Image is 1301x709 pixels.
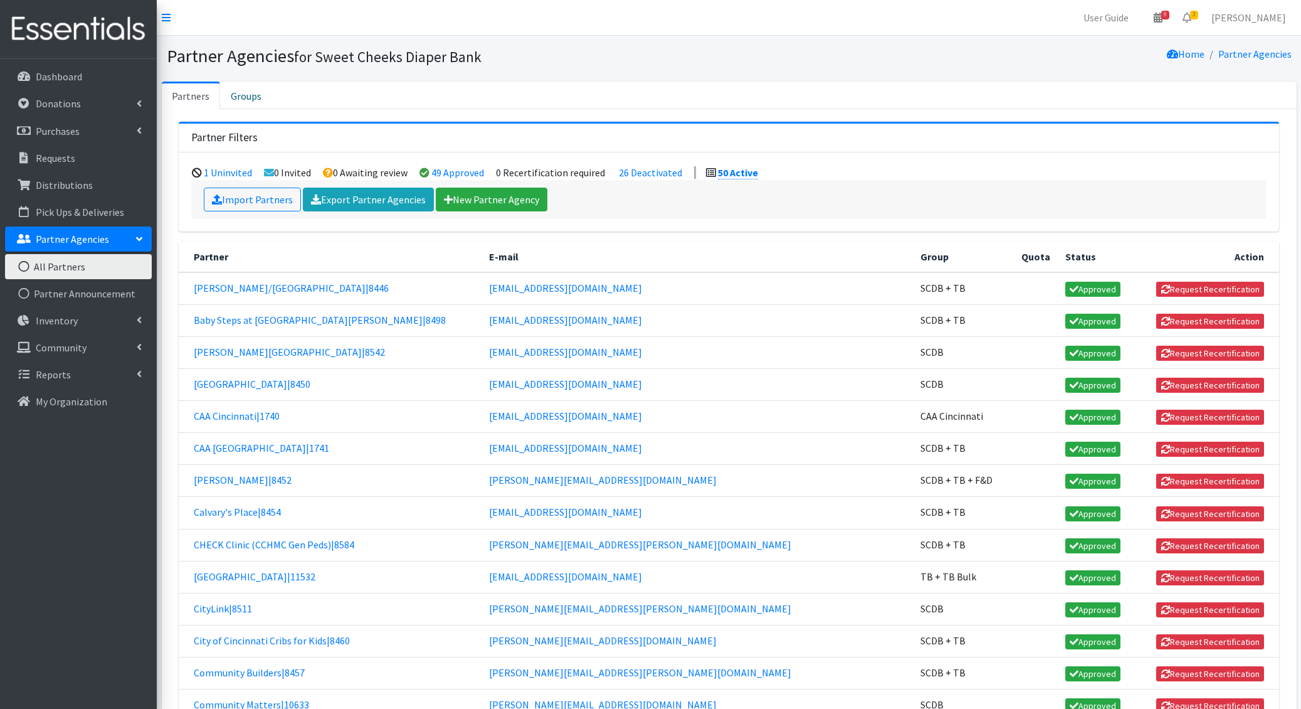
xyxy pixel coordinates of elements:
[194,538,354,551] a: CHECK Clinic (CCHMC Gen Peds)|8584
[36,152,75,164] p: Requests
[294,48,482,66] small: for Sweet Cheeks Diaper Bank
[191,131,258,144] h3: Partner Filters
[194,570,315,583] a: [GEOGRAPHIC_DATA]|11532
[718,166,758,179] a: 50 Active
[36,395,107,408] p: My Organization
[5,146,152,171] a: Requests
[489,282,642,294] a: [EMAIL_ADDRESS][DOMAIN_NAME]
[5,335,152,360] a: Community
[194,346,385,358] a: [PERSON_NAME][GEOGRAPHIC_DATA]|8542
[489,442,642,454] a: [EMAIL_ADDRESS][DOMAIN_NAME]
[1156,666,1264,681] button: Request Recertification
[1065,314,1121,329] span: Approved
[36,341,87,354] p: Community
[1065,410,1121,425] span: Approved
[1065,378,1121,393] span: Approved
[5,119,152,144] a: Purchases
[913,433,1009,465] td: SCDB + TB
[36,206,124,218] p: Pick Ups & Deliveries
[1065,570,1121,585] span: Approved
[913,401,1009,433] td: CAA Cincinnati
[489,570,642,583] a: [EMAIL_ADDRESS][DOMAIN_NAME]
[194,378,310,390] a: [GEOGRAPHIC_DATA]|8450
[1156,410,1264,425] button: Request Recertification
[1156,634,1264,649] button: Request Recertification
[913,657,1009,689] td: SCDB + TB
[5,227,152,252] a: Partner Agencies
[1161,11,1169,19] span: 8
[5,173,152,198] a: Distributions
[36,368,71,381] p: Reports
[913,336,1009,368] td: SCDB
[36,233,109,245] p: Partner Agencies
[194,602,252,615] a: CityLink|8511
[1156,346,1264,361] button: Request Recertification
[489,666,791,679] a: [PERSON_NAME][EMAIL_ADDRESS][PERSON_NAME][DOMAIN_NAME]
[264,166,311,179] li: 0 Invited
[1172,5,1201,30] a: 3
[303,188,434,211] a: Export Partner Agencies
[489,314,642,326] a: [EMAIL_ADDRESS][DOMAIN_NAME]
[323,166,408,179] li: 0 Awaiting review
[1201,5,1296,30] a: [PERSON_NAME]
[1065,282,1121,297] span: Approved
[1156,538,1264,553] button: Request Recertification
[162,82,220,109] a: Partners
[5,254,152,279] a: All Partners
[913,304,1009,336] td: SCDB + TB
[489,506,642,518] a: [EMAIL_ADDRESS][DOMAIN_NAME]
[913,529,1009,561] td: SCDB + TB
[1156,282,1264,297] button: Request Recertification
[1156,314,1264,329] button: Request Recertification
[1058,242,1135,272] th: Status
[1156,474,1264,489] button: Request Recertification
[913,272,1009,305] td: SCDB + TB
[194,282,389,294] a: [PERSON_NAME]/[GEOGRAPHIC_DATA]|8446
[194,314,446,326] a: Baby Steps at [GEOGRAPHIC_DATA][PERSON_NAME]|8498
[36,70,82,83] p: Dashboard
[489,538,791,551] a: [PERSON_NAME][EMAIL_ADDRESS][PERSON_NAME][DOMAIN_NAME]
[1218,48,1292,60] a: Partner Agencies
[913,497,1009,529] td: SCDB + TB
[489,634,717,647] a: [PERSON_NAME][EMAIL_ADDRESS][DOMAIN_NAME]
[1167,48,1204,60] a: Home
[1065,538,1121,553] span: Approved
[482,242,914,272] th: E-mail
[489,378,642,390] a: [EMAIL_ADDRESS][DOMAIN_NAME]
[1156,378,1264,393] button: Request Recertification
[1135,242,1279,272] th: Action
[1065,442,1121,457] span: Approved
[36,314,78,327] p: Inventory
[194,442,329,454] a: CAA [GEOGRAPHIC_DATA]|1741
[204,188,301,211] a: Import Partners
[913,593,1009,625] td: SCDB
[5,281,152,306] a: Partner Announcement
[5,389,152,414] a: My Organization
[5,362,152,387] a: Reports
[1144,5,1172,30] a: 8
[619,166,682,179] a: 26 Deactivated
[913,465,1009,497] td: SCDB + TB + F&D
[194,506,281,518] a: Calvary's Place|8454
[36,125,80,137] p: Purchases
[913,625,1009,657] td: SCDB + TB
[194,666,305,679] a: Community Builders|8457
[1156,442,1264,457] button: Request Recertification
[1065,346,1121,361] span: Approved
[167,45,725,67] h1: Partner Agencies
[5,8,152,50] img: HumanEssentials
[194,474,292,486] a: [PERSON_NAME]|8452
[431,166,484,179] a: 49 Approved
[1065,506,1121,521] span: Approved
[5,308,152,333] a: Inventory
[5,64,152,89] a: Dashboard
[1009,242,1058,272] th: Quota
[489,602,791,615] a: [PERSON_NAME][EMAIL_ADDRESS][PERSON_NAME][DOMAIN_NAME]
[1190,11,1198,19] span: 3
[1156,602,1264,617] button: Request Recertification
[436,188,547,211] a: New Partner Agency
[36,97,81,110] p: Donations
[5,91,152,116] a: Donations
[1065,474,1121,489] span: Approved
[1156,570,1264,585] button: Request Recertification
